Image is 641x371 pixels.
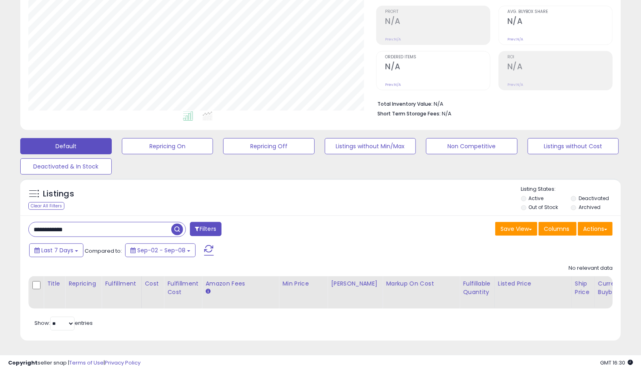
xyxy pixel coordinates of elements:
div: Amazon Fees [205,279,275,288]
button: Listings without Min/Max [325,138,416,154]
a: Terms of Use [69,359,104,367]
a: Privacy Policy [105,359,141,367]
div: [PERSON_NAME] [331,279,379,288]
div: Cost [145,279,161,288]
h2: N/A [385,62,490,73]
h5: Listings [43,188,74,200]
small: Prev: N/A [385,82,401,87]
label: Deactivated [579,195,609,202]
span: Columns [544,225,569,233]
li: N/A [377,98,607,108]
button: Repricing On [122,138,213,154]
button: Listings without Cost [528,138,619,154]
button: Last 7 Days [29,243,83,257]
div: seller snap | | [8,359,141,367]
small: Amazon Fees. [205,288,210,295]
h2: N/A [385,17,490,28]
div: Title [47,279,62,288]
button: Deactivated & In Stock [20,158,112,175]
button: Columns [539,222,577,236]
div: Current Buybox Price [598,279,640,296]
button: Non Competitive [426,138,517,154]
span: Sep-02 - Sep-08 [137,246,185,254]
small: Prev: N/A [507,82,523,87]
button: Save View [495,222,537,236]
button: Sep-02 - Sep-08 [125,243,196,257]
span: Show: entries [34,319,93,327]
label: Archived [579,204,601,211]
b: Total Inventory Value: [377,100,432,107]
div: Fulfillable Quantity [463,279,491,296]
button: Filters [190,222,221,236]
button: Repricing Off [223,138,315,154]
div: Ship Price [575,279,591,296]
div: Min Price [282,279,324,288]
div: Listed Price [498,279,568,288]
span: 2025-09-16 16:30 GMT [600,359,633,367]
b: Short Term Storage Fees: [377,110,441,117]
span: Avg. Buybox Share [507,10,612,14]
h2: N/A [507,62,612,73]
strong: Copyright [8,359,38,367]
p: Listing States: [521,185,621,193]
div: No relevant data [569,264,613,272]
small: Prev: N/A [507,37,523,42]
div: Repricing [68,279,98,288]
span: N/A [442,110,451,117]
span: ROI [507,55,612,60]
label: Active [529,195,544,202]
button: Actions [578,222,613,236]
div: Fulfillment [105,279,138,288]
div: Markup on Cost [386,279,456,288]
span: Ordered Items [385,55,490,60]
span: Compared to: [85,247,122,255]
button: Default [20,138,112,154]
h2: N/A [507,17,612,28]
th: The percentage added to the cost of goods (COGS) that forms the calculator for Min & Max prices. [383,276,460,309]
label: Out of Stock [529,204,558,211]
small: Prev: N/A [385,37,401,42]
div: Clear All Filters [28,202,64,210]
span: Last 7 Days [41,246,73,254]
div: Fulfillment Cost [167,279,198,296]
span: Profit [385,10,490,14]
